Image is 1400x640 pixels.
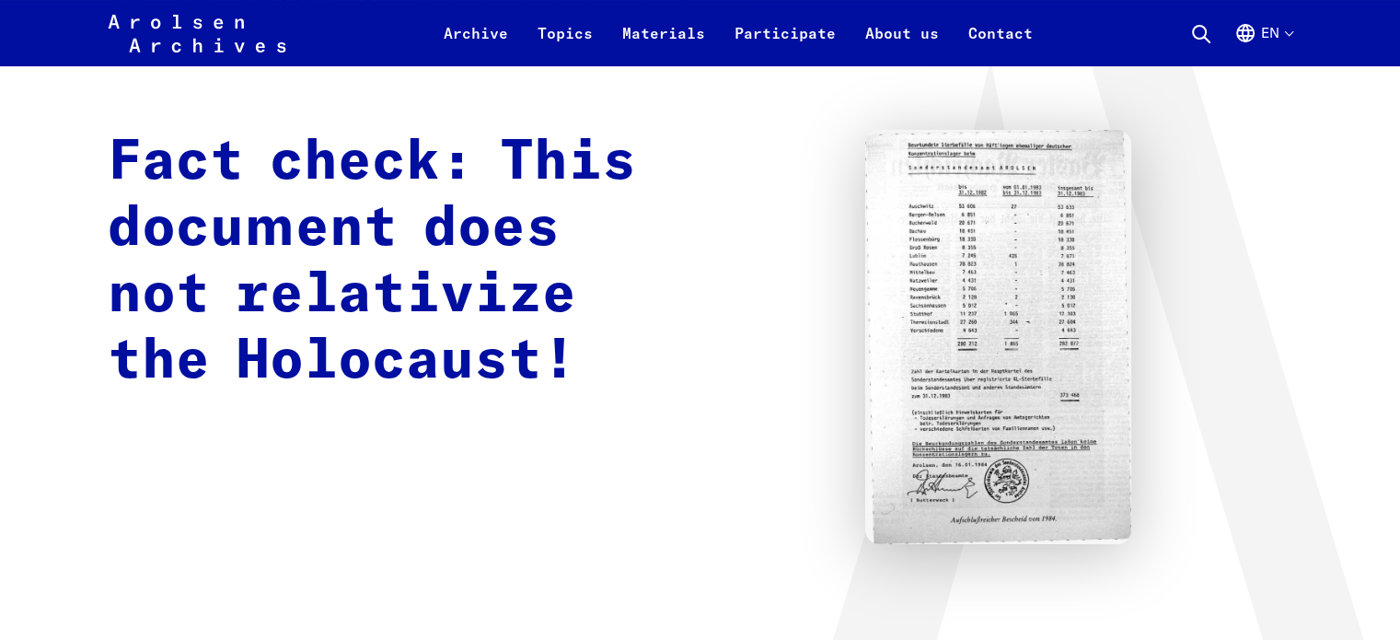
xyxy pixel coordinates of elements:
a: Archive [429,22,523,66]
a: Topics [523,22,607,66]
nav: Primary [429,11,1047,55]
button: English, language selection [1234,22,1292,66]
a: Materials [607,22,720,66]
img: Faktencheck: Dieses Dokument relativiert nicht den Holocaust! [865,130,1131,544]
a: Participate [720,22,850,66]
a: Contact [954,22,1047,66]
a: About us [850,22,954,66]
h1: Fact check: This document does not relativize the Holocaust! [108,130,668,395]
